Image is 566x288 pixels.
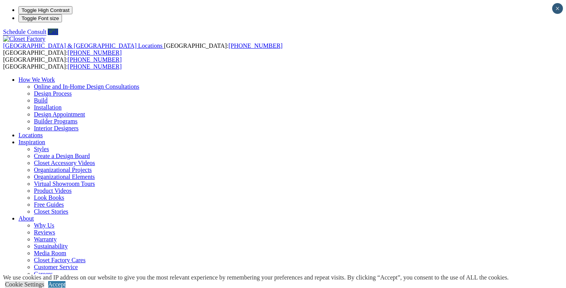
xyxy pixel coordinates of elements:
[3,29,46,35] a: Schedule Consult
[34,167,92,173] a: Organizational Projects
[34,243,68,249] a: Sustainability
[18,14,62,22] button: Toggle Font size
[18,139,45,145] a: Inspiration
[34,208,68,215] a: Closet Stories
[34,153,90,159] a: Create a Design Board
[18,6,72,14] button: Toggle High Contrast
[34,104,62,111] a: Installation
[18,76,55,83] a: How We Work
[34,271,53,277] a: Careers
[34,111,85,118] a: Design Appointment
[48,281,65,288] a: Accept
[34,97,48,104] a: Build
[34,118,77,125] a: Builder Programs
[3,56,122,70] span: [GEOGRAPHIC_DATA]: [GEOGRAPHIC_DATA]:
[34,201,64,208] a: Free Guides
[34,83,139,90] a: Online and In-Home Design Consultations
[34,250,66,256] a: Media Room
[3,274,509,281] div: We use cookies and IP address on our website to give you the most relevant experience by remember...
[48,29,58,35] a: Call
[34,180,95,187] a: Virtual Showroom Tours
[34,222,54,229] a: Why Us
[22,7,69,13] span: Toggle High Contrast
[68,56,122,63] a: [PHONE_NUMBER]
[3,42,164,49] a: [GEOGRAPHIC_DATA] & [GEOGRAPHIC_DATA] Locations
[34,194,64,201] a: Look Books
[3,42,283,56] span: [GEOGRAPHIC_DATA]: [GEOGRAPHIC_DATA]:
[228,42,282,49] a: [PHONE_NUMBER]
[18,132,43,138] a: Locations
[18,215,34,222] a: About
[34,236,57,243] a: Warranty
[34,229,55,236] a: Reviews
[34,173,95,180] a: Organizational Elements
[34,90,72,97] a: Design Process
[22,15,59,21] span: Toggle Font size
[552,3,563,14] button: Close
[34,146,49,152] a: Styles
[34,125,79,131] a: Interior Designers
[3,42,162,49] span: [GEOGRAPHIC_DATA] & [GEOGRAPHIC_DATA] Locations
[3,35,45,42] img: Closet Factory
[34,264,78,270] a: Customer Service
[34,257,85,263] a: Closet Factory Cares
[68,49,122,56] a: [PHONE_NUMBER]
[5,281,44,288] a: Cookie Settings
[68,63,122,70] a: [PHONE_NUMBER]
[34,187,72,194] a: Product Videos
[34,160,95,166] a: Closet Accessory Videos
